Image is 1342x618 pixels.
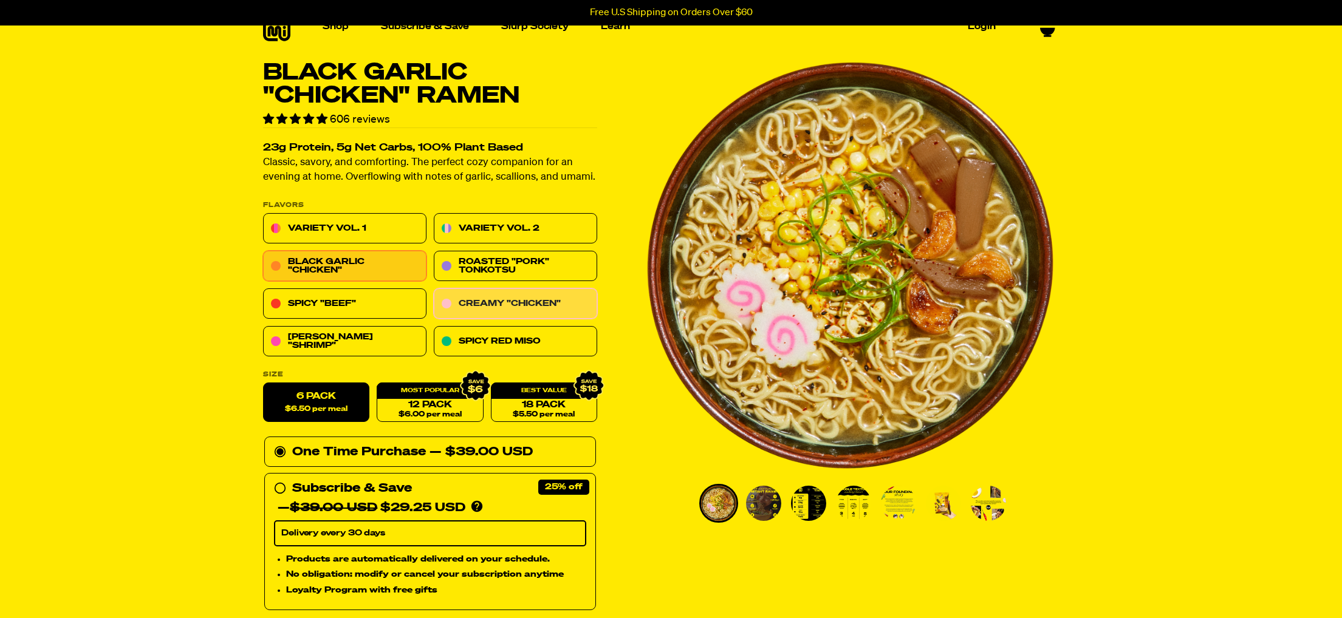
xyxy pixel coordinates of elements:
label: 6 Pack [263,383,369,423]
iframe: Marketing Popup [6,563,114,612]
li: Go to slide 4 [834,484,873,523]
div: Subscribe & Save [292,479,412,498]
del: $39.00 USD [290,502,377,514]
a: 18 Pack$5.50 per meal [490,383,597,423]
a: Roasted "Pork" Tonkotsu [434,251,597,282]
span: $5.50 per meal [513,411,575,419]
img: Black Garlic "Chicken" Ramen [791,486,826,521]
li: Go to slide 2 [744,484,783,523]
div: PDP main carousel [646,61,1055,469]
li: Go to slide 6 [924,484,963,523]
a: Login [963,17,1001,36]
div: One Time Purchase [274,443,586,462]
li: Go to slide 3 [789,484,828,523]
li: Go to slide 7 [969,484,1008,523]
img: Black Garlic "Chicken" Ramen [971,486,1006,521]
li: Go to slide 5 [879,484,918,523]
img: Black Garlic "Chicken" Ramen [881,486,916,521]
span: $6.00 per meal [398,411,461,419]
a: Spicy Red Miso [434,327,597,357]
a: Subscribe & Save [376,17,474,36]
a: Shop [318,17,354,36]
img: Black Garlic "Chicken" Ramen [926,486,961,521]
img: Black Garlic "Chicken" Ramen [836,486,871,521]
li: Products are automatically delivered on your schedule. [286,552,586,566]
a: Variety Vol. 1 [263,214,426,244]
span: 606 reviews [330,114,390,125]
li: 1 of 7 [646,61,1055,469]
a: Learn [596,17,635,36]
a: Spicy "Beef" [263,289,426,319]
img: Black Garlic "Chicken" Ramen [646,61,1055,469]
a: Creamy "Chicken" [434,289,597,319]
li: Loyalty Program with free gifts [286,584,586,597]
a: 12 Pack$6.00 per meal [377,383,483,423]
span: 4.76 stars [263,114,330,125]
a: Black Garlic "Chicken" [263,251,426,282]
li: Go to slide 1 [699,484,738,523]
select: Subscribe & Save —$39.00 USD$29.25 USD Products are automatically delivered on your schedule. No ... [274,521,586,546]
img: Black Garlic "Chicken" Ramen [746,486,781,521]
p: Flavors [263,202,597,209]
a: Variety Vol. 2 [434,214,597,244]
a: [PERSON_NAME] "Shrimp" [263,327,426,357]
div: — $39.00 USD [430,443,533,462]
h1: Black Garlic "Chicken" Ramen [263,61,597,107]
li: No obligation: modify or cancel your subscription anytime [286,568,586,582]
label: Size [263,372,597,378]
nav: Main navigation [318,4,1001,49]
div: PDP main carousel thumbnails [646,484,1055,523]
a: 0 [1040,16,1055,37]
img: Black Garlic "Chicken" Ramen [701,486,736,521]
span: $6.50 per meal [285,406,347,413]
h2: 23g Protein, 5g Net Carbs, 100% Plant Based [263,143,597,154]
a: Slurp Society [496,17,573,36]
div: — $29.25 USD [278,498,465,518]
span: 0 [1044,16,1052,27]
p: Classic, savory, and comforting. The perfect cozy companion for an evening at home. Overflowing w... [263,156,597,185]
